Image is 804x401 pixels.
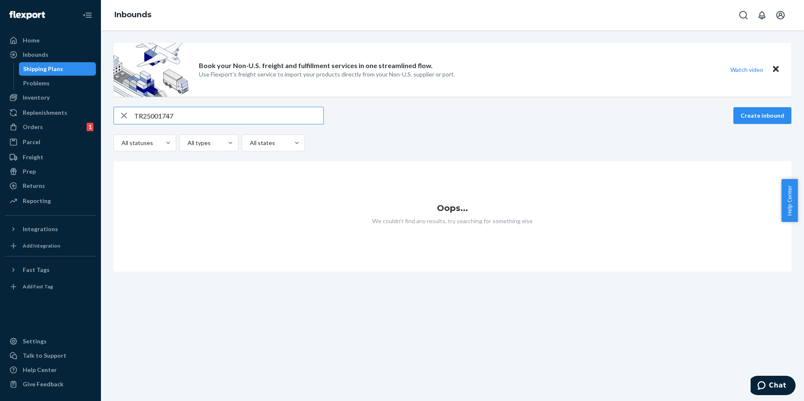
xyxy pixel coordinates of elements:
input: All statuses [121,139,122,147]
a: Inventory [5,91,96,104]
a: Orders1 [5,120,96,134]
div: Talk to Support [23,351,66,360]
div: Home [23,36,40,45]
div: Fast Tags [23,266,50,274]
div: Settings [23,337,47,346]
h1: Oops... [114,203,791,213]
p: We couldn't find any results, try searching for something else [114,217,791,225]
a: Inbounds [114,10,151,19]
button: Watch video [725,63,769,76]
div: Inventory [23,93,50,102]
div: Add Fast Tag [23,283,53,290]
a: Settings [5,335,96,348]
a: Replenishments [5,106,96,119]
button: Help Center [781,179,798,222]
a: Add Integration [5,239,96,253]
div: Help Center [23,366,57,374]
button: Fast Tags [5,263,96,277]
iframe: Opens a widget where you can chat to one of our agents [751,376,796,397]
div: Replenishments [23,108,67,117]
a: Parcel [5,135,96,149]
div: Problems [23,79,50,87]
div: Prep [23,167,36,176]
a: Inbounds [5,48,96,61]
button: Open Search Box [735,7,752,24]
div: Returns [23,182,45,190]
p: Use Flexport’s freight service to import your products directly from your Non-U.S. supplier or port. [199,70,455,79]
button: Talk to Support [5,349,96,362]
a: Returns [5,179,96,193]
button: Open notifications [754,7,770,24]
a: Home [5,34,96,47]
input: All types [187,139,188,147]
a: Reporting [5,194,96,208]
button: Open account menu [772,7,789,24]
a: Problems [19,77,96,90]
div: Shipping Plans [23,65,63,73]
button: Close Navigation [79,7,96,24]
div: Integrations [23,225,58,233]
input: All states [249,139,250,147]
a: Freight [5,150,96,164]
img: Flexport logo [9,11,45,19]
div: Reporting [23,197,51,205]
ol: breadcrumbs [108,3,158,27]
div: 1 [87,123,93,131]
a: Add Fast Tag [5,280,96,293]
button: Create inbound [733,107,791,124]
button: Give Feedback [5,377,96,391]
div: Orders [23,123,43,131]
a: Shipping Plans [19,62,96,76]
div: Freight [23,153,43,161]
button: Close [770,63,781,76]
div: Give Feedback [23,380,63,388]
button: Integrations [5,222,96,236]
div: Add Integration [23,242,60,249]
a: Help Center [5,363,96,377]
a: Prep [5,165,96,178]
input: Search inbounds by name, destination, msku... [134,107,323,124]
div: Inbounds [23,50,48,59]
div: Parcel [23,138,40,146]
p: Book your Non-U.S. freight and fulfillment services in one streamlined flow. [199,61,433,71]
